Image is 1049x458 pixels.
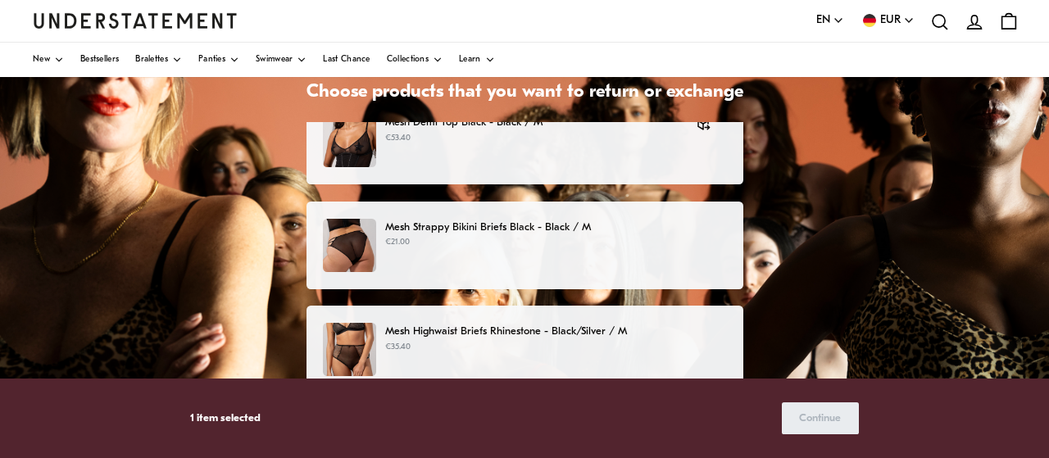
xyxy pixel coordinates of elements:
p: €53.40 [385,132,680,145]
span: Swimwear [256,56,293,64]
a: New [33,43,64,77]
button: EUR [861,11,915,29]
p: Mesh Demi Top Black - Black / M [385,114,680,131]
img: 262_9e92f267-5996-43ac-b6d9-b2353e4b56ab.jpg [323,114,376,167]
a: Bestsellers [80,43,119,77]
a: Last Chance [323,43,370,77]
img: NETS-HIW-003_retouched.jpg [323,323,376,376]
span: EN [816,11,830,29]
span: Bestsellers [80,56,119,64]
a: Collections [387,43,443,77]
p: €21.00 [385,236,726,249]
span: Panties [198,56,225,64]
span: EUR [880,11,901,29]
p: Mesh Highwaist Briefs Rhinestone - Black/Silver / M [385,323,726,340]
button: EN [816,11,844,29]
span: Bralettes [135,56,168,64]
span: Learn [459,56,481,64]
a: Bralettes [135,43,182,77]
p: €35.40 [385,341,726,354]
span: New [33,56,50,64]
a: Understatement Homepage [33,13,238,28]
a: Swimwear [256,43,307,77]
span: Last Chance [323,56,370,64]
img: 93_475eda9a-c1e4-47a1-ba3d-33d145054be8.jpg [323,219,376,272]
p: Mesh Strappy Bikini Briefs Black - Black / M [385,219,726,236]
h1: Choose products that you want to return or exchange [307,81,743,105]
span: Collections [387,56,429,64]
a: Learn [459,43,495,77]
a: Panties [198,43,239,77]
